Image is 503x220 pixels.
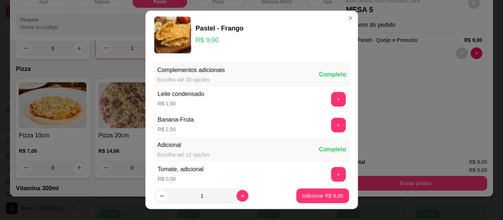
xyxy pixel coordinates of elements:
[331,92,345,107] button: add
[196,23,243,33] div: Pastel - Frango
[157,175,203,183] p: R$ 0,50
[345,12,356,24] button: Close
[157,90,204,99] div: Leite condensado
[157,100,204,108] p: R$ 1,00
[296,188,349,203] button: Adicionar R$ 9,00
[157,165,203,174] div: Tomate, adicional
[157,126,193,133] p: R$ 2,50
[331,118,345,133] button: add
[157,116,193,125] div: Banana-Fruta
[319,145,346,154] div: Completo
[302,192,343,200] p: Adicionar R$ 9,00
[196,35,243,46] p: R$ 9,00
[157,66,225,75] div: Complementos adicionais
[157,151,209,159] div: Escolha até 12 opções
[157,76,225,84] div: Escolha até 20 opções
[331,167,345,182] button: add
[236,190,248,202] button: increase-product-quantity
[155,190,167,202] button: decrease-product-quantity
[154,17,191,53] img: product-image
[157,141,209,150] div: Adicional
[319,71,346,79] div: Completo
